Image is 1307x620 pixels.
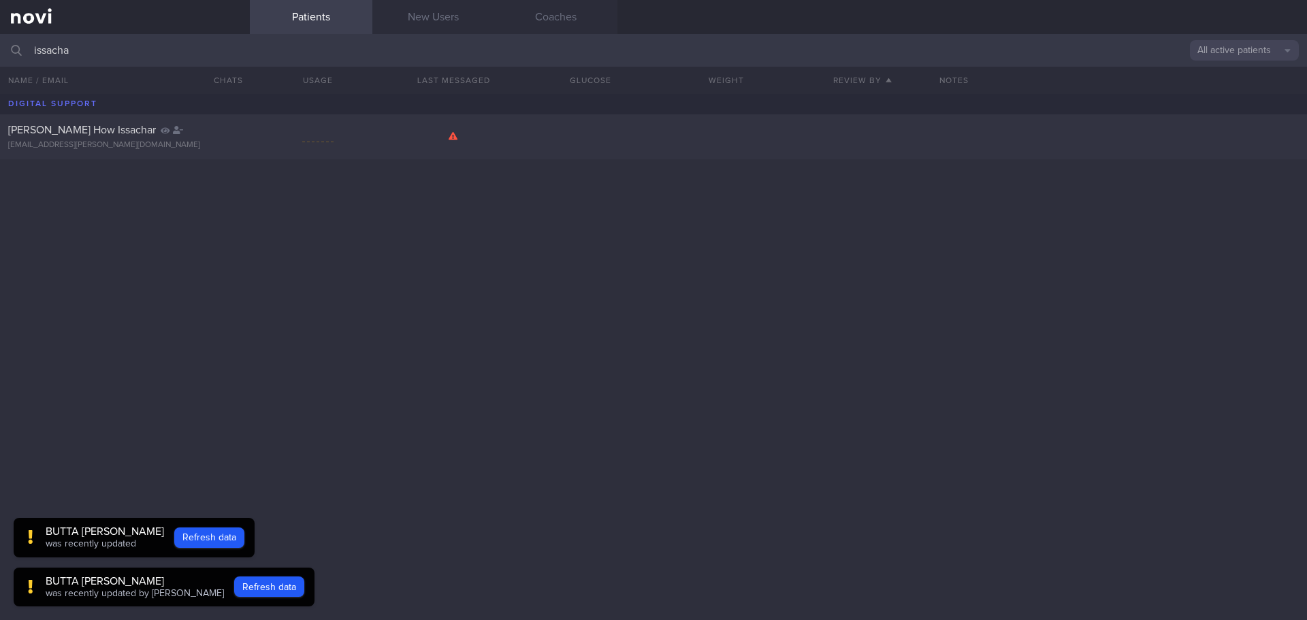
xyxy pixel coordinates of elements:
[174,527,244,548] button: Refresh data
[46,589,224,598] span: was recently updated by [PERSON_NAME]
[46,525,164,538] div: BUTTA [PERSON_NAME]
[794,67,931,94] button: Review By
[658,67,794,94] button: Weight
[931,67,1307,94] div: Notes
[46,574,224,588] div: BUTTA [PERSON_NAME]
[195,67,250,94] button: Chats
[250,67,386,94] div: Usage
[8,140,242,150] div: [EMAIL_ADDRESS][PERSON_NAME][DOMAIN_NAME]
[522,67,658,94] button: Glucose
[8,125,156,135] span: [PERSON_NAME] How Issachar
[1190,40,1299,61] button: All active patients
[234,576,304,597] button: Refresh data
[386,67,522,94] button: Last Messaged
[46,539,136,549] span: was recently updated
